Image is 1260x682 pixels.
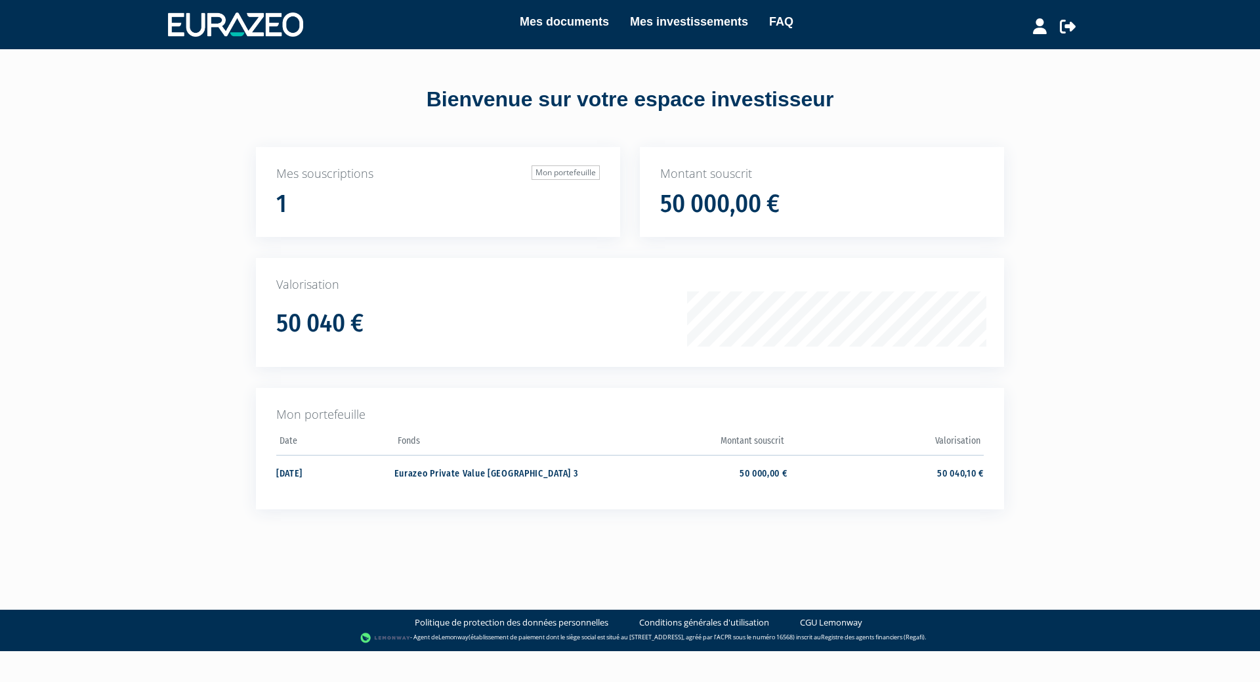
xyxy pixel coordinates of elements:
p: Mes souscriptions [276,165,600,182]
th: Fonds [394,431,591,456]
h1: 1 [276,190,287,218]
a: Mon portefeuille [532,165,600,180]
td: [DATE] [276,455,394,490]
img: 1732889491-logotype_eurazeo_blanc_rvb.png [168,12,303,36]
p: Valorisation [276,276,984,293]
td: 50 000,00 € [591,455,787,490]
td: Eurazeo Private Value [GEOGRAPHIC_DATA] 3 [394,455,591,490]
h1: 50 000,00 € [660,190,780,218]
a: CGU Lemonway [800,616,862,629]
td: 50 040,10 € [787,455,984,490]
div: Bienvenue sur votre espace investisseur [226,85,1034,115]
a: Mes documents [520,12,609,31]
a: Lemonway [438,633,469,641]
th: Valorisation [787,431,984,456]
p: Montant souscrit [660,165,984,182]
a: Registre des agents financiers (Regafi) [821,633,925,641]
th: Date [276,431,394,456]
a: Politique de protection des données personnelles [415,616,608,629]
a: FAQ [769,12,793,31]
a: Conditions générales d'utilisation [639,616,769,629]
a: Mes investissements [630,12,748,31]
img: logo-lemonway.png [360,631,411,645]
h1: 50 040 € [276,310,364,337]
div: - Agent de (établissement de paiement dont le siège social est situé au [STREET_ADDRESS], agréé p... [13,631,1247,645]
th: Montant souscrit [591,431,787,456]
p: Mon portefeuille [276,406,984,423]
